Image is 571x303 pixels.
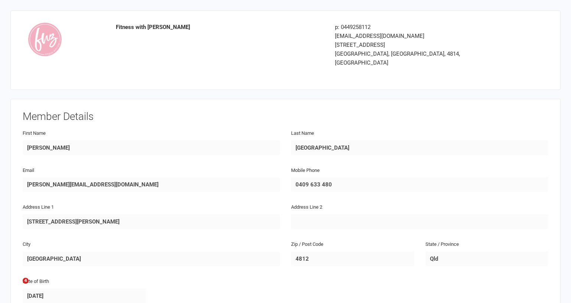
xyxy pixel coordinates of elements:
div: [EMAIL_ADDRESS][DOMAIN_NAME] [335,32,499,40]
label: Address Line 2 [291,203,322,211]
label: Email [23,167,34,175]
span: 4 [23,278,29,284]
strong: Fitness with [PERSON_NAME] [116,24,190,30]
label: Mobile Phone [291,167,320,175]
label: First Name [23,130,46,137]
label: Zip / Post Code [291,241,323,248]
h3: Member Details [23,111,548,123]
div: [STREET_ADDRESS] [335,40,499,49]
label: Date of Birth [23,278,49,286]
div: [GEOGRAPHIC_DATA], [GEOGRAPHIC_DATA], 4814, [GEOGRAPHIC_DATA] [335,49,499,67]
img: image1578207345.png [28,23,62,59]
label: Address Line 1 [23,203,54,211]
label: City [23,241,30,248]
iframe: Intercom live chat [7,278,25,296]
label: State / Province [425,241,459,248]
div: p: 0449258112 [335,23,499,32]
label: Last Name [291,130,314,137]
